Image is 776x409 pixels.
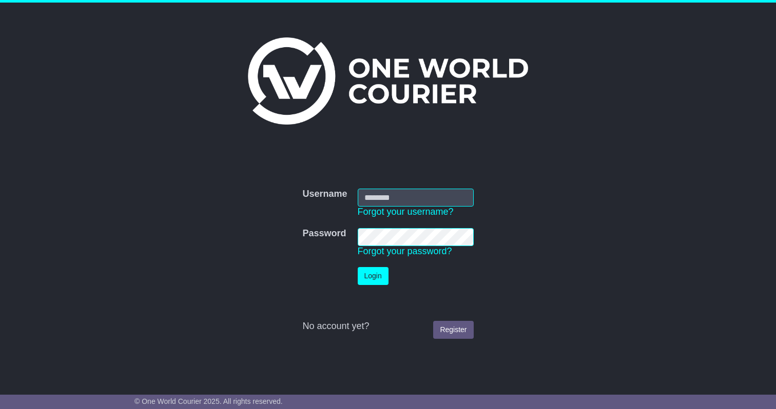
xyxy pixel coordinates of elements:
[358,267,389,285] button: Login
[433,321,473,339] a: Register
[248,37,528,125] img: One World
[302,189,347,200] label: Username
[358,246,452,256] a: Forgot your password?
[358,207,454,217] a: Forgot your username?
[302,321,473,332] div: No account yet?
[134,397,283,405] span: © One World Courier 2025. All rights reserved.
[302,228,346,239] label: Password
